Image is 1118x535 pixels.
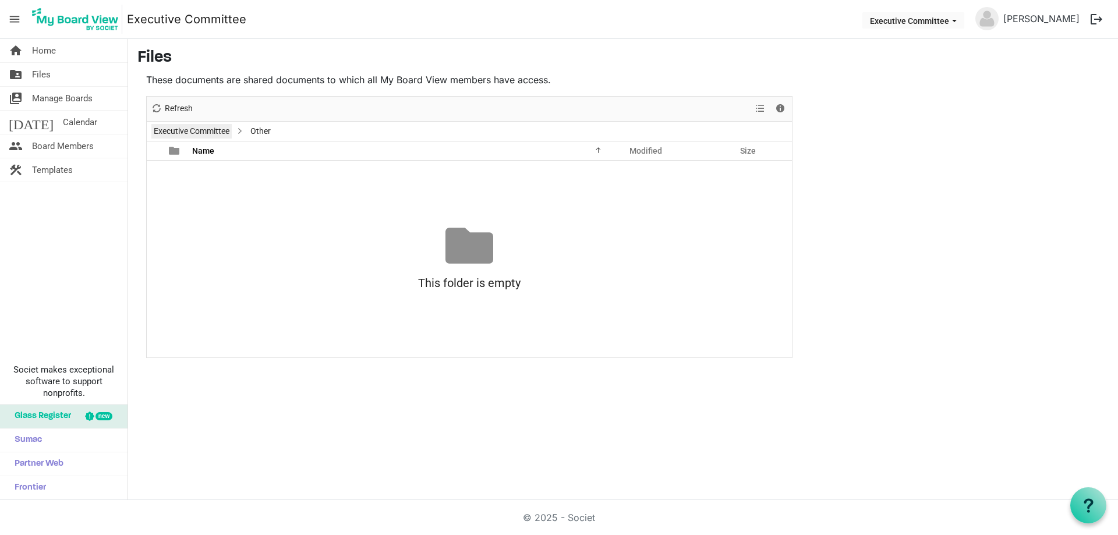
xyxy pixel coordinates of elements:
[95,412,112,420] div: new
[32,63,51,86] span: Files
[9,452,63,476] span: Partner Web
[9,405,71,428] span: Glass Register
[32,134,94,158] span: Board Members
[9,476,46,499] span: Frontier
[32,158,73,182] span: Templates
[248,124,273,139] span: Other
[999,7,1084,30] a: [PERSON_NAME]
[523,512,595,523] a: © 2025 - Societ
[127,8,246,31] a: Executive Committee
[63,111,97,134] span: Calendar
[773,101,788,116] button: Details
[3,8,26,30] span: menu
[9,158,23,182] span: construction
[151,124,232,139] a: Executive Committee
[751,97,770,121] div: View
[9,134,23,158] span: people
[5,364,122,399] span: Societ makes exceptional software to support nonprofits.
[9,63,23,86] span: folder_shared
[146,73,792,87] p: These documents are shared documents to which all My Board View members have access.
[9,428,42,452] span: Sumac
[629,146,662,155] span: Modified
[9,111,54,134] span: [DATE]
[9,87,23,110] span: switch_account
[770,97,790,121] div: Details
[975,7,999,30] img: no-profile-picture.svg
[147,270,792,296] div: This folder is empty
[29,5,122,34] img: My Board View Logo
[9,39,23,62] span: home
[149,101,195,116] button: Refresh
[862,12,964,29] button: Executive Committee dropdownbutton
[32,87,93,110] span: Manage Boards
[753,101,767,116] button: View dropdownbutton
[1084,7,1109,31] button: logout
[29,5,127,34] a: My Board View Logo
[137,48,1109,68] h3: Files
[740,146,756,155] span: Size
[147,97,197,121] div: Refresh
[164,101,194,116] span: Refresh
[32,39,56,62] span: Home
[192,146,214,155] span: Name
